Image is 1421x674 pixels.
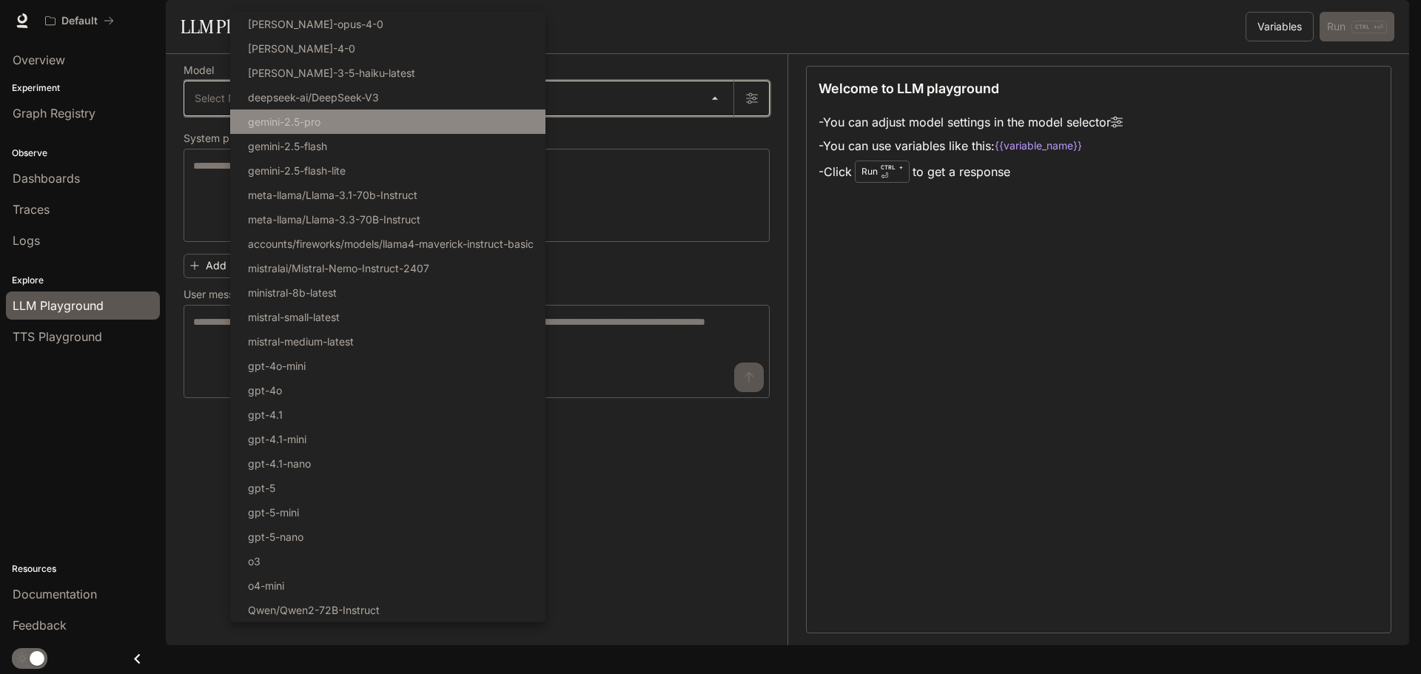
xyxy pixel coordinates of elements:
p: mistral-small-latest [248,309,340,325]
p: gemini-2.5-pro [248,114,320,129]
p: gpt-5-nano [248,529,303,545]
p: gemini-2.5-flash [248,138,327,154]
p: gpt-5-mini [248,505,299,520]
p: gpt-4.1-mini [248,431,306,447]
p: o4-mini [248,578,284,593]
p: mistral-medium-latest [248,334,354,349]
p: gpt-5 [248,480,275,496]
p: gpt-4o-mini [248,358,306,374]
p: [PERSON_NAME]-opus-4-0 [248,16,383,32]
p: mistralai/Mistral-Nemo-Instruct-2407 [248,260,429,276]
p: gpt-4o [248,383,282,398]
p: gpt-4.1 [248,407,283,422]
p: o3 [248,553,261,569]
p: deepseek-ai/DeepSeek-V3 [248,90,379,105]
p: ministral-8b-latest [248,285,337,300]
p: gemini-2.5-flash-lite [248,163,346,178]
p: meta-llama/Llama-3.1-70b-Instruct [248,187,417,203]
p: Qwen/Qwen2-72B-Instruct [248,602,380,618]
p: meta-llama/Llama-3.3-70B-Instruct [248,212,420,227]
p: [PERSON_NAME]-3-5-haiku-latest [248,65,415,81]
p: gpt-4.1-nano [248,456,311,471]
p: [PERSON_NAME]-4-0 [248,41,355,56]
p: accounts/fireworks/models/llama4-maverick-instruct-basic [248,236,534,252]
